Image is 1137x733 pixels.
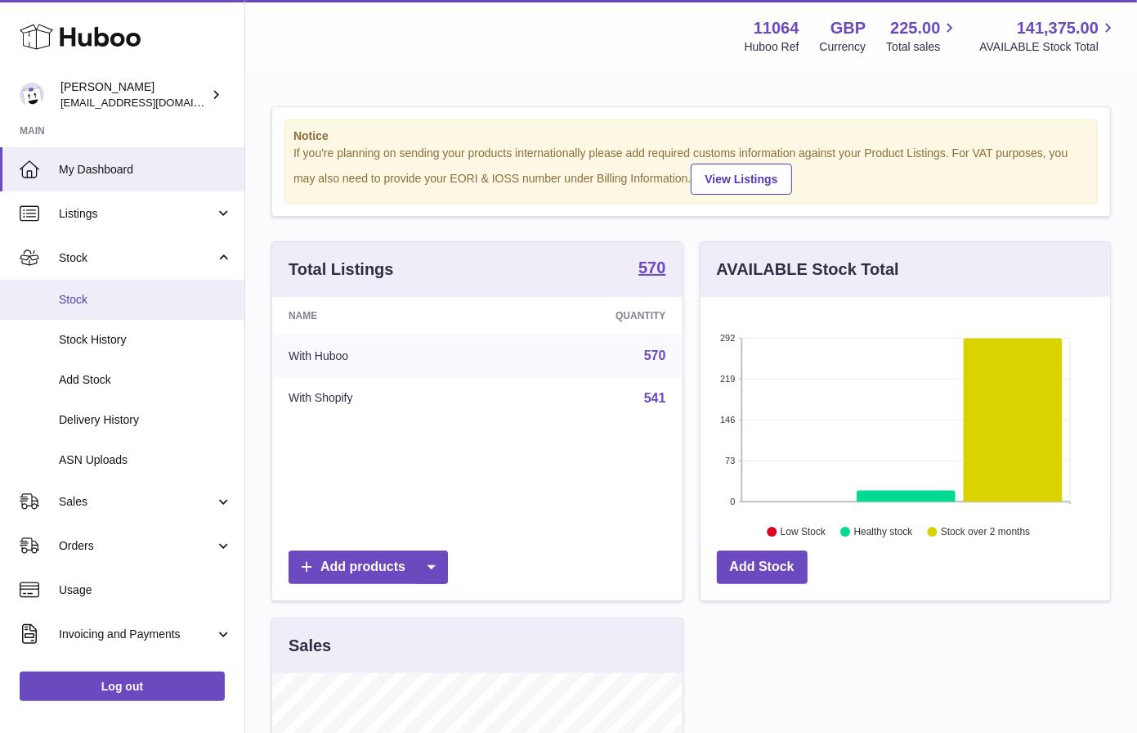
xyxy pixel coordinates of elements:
text: 0 [730,497,735,506]
text: 73 [725,456,735,465]
h3: AVAILABLE Stock Total [717,259,899,281]
text: 146 [720,415,735,425]
span: Orders [59,538,215,554]
span: AVAILABLE Stock Total [979,39,1117,55]
text: 292 [720,333,735,343]
span: Stock [59,292,232,308]
img: imichellrs@gmail.com [20,83,44,107]
a: Add products [289,551,448,584]
strong: GBP [830,17,866,39]
span: Usage [59,582,232,598]
th: Quantity [493,297,682,335]
span: Delivery History [59,412,232,428]
a: Log out [20,672,225,701]
span: 225.00 [890,17,940,39]
span: Sales [59,494,215,510]
a: 570 [644,349,666,362]
div: Currency [820,39,866,55]
span: Stock History [59,332,232,348]
span: Add Stock [59,372,232,388]
strong: 570 [638,259,665,276]
span: Total sales [886,39,959,55]
span: My Dashboard [59,162,232,178]
h3: Sales [289,635,331,657]
a: 225.00 Total sales [886,17,959,55]
a: Add Stock [717,551,808,584]
span: Listings [59,206,215,222]
strong: 11064 [754,17,799,39]
span: 141,375.00 [1017,17,1099,39]
a: View Listings [691,164,791,195]
td: With Huboo [272,335,493,377]
div: If you're planning on sending your products internationally please add required customs informati... [293,146,1089,195]
div: [PERSON_NAME] [60,79,208,110]
td: With Shopify [272,377,493,420]
text: Stock over 2 months [941,526,1030,537]
span: Stock [59,250,215,266]
text: Low Stock [780,526,826,537]
strong: Notice [293,128,1089,144]
text: 219 [720,374,735,384]
span: ASN Uploads [59,452,232,468]
span: [EMAIL_ADDRESS][DOMAIN_NAME] [60,96,240,109]
a: 541 [644,391,666,405]
h3: Total Listings [289,259,394,281]
a: 570 [638,259,665,279]
span: Invoicing and Payments [59,627,215,642]
th: Name [272,297,493,335]
text: Healthy stock [853,526,913,537]
div: Huboo Ref [745,39,799,55]
a: 141,375.00 AVAILABLE Stock Total [979,17,1117,55]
